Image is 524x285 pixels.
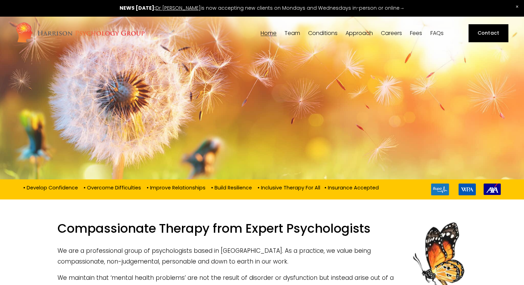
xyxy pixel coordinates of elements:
p: We are a professional group of psychologists based in [GEOGRAPHIC_DATA]. As a practice, we value ... [58,246,466,267]
a: Home [261,30,277,36]
a: folder dropdown [285,30,300,36]
a: FAQs [430,30,444,36]
a: Contact [469,24,508,42]
h1: Compassionate Therapy from Expert Psychologists [58,221,466,240]
a: Careers [381,30,402,36]
span: Team [285,30,300,36]
img: Harrison Psychology Group [16,22,145,44]
span: Conditions [308,30,338,36]
a: folder dropdown [346,30,373,36]
p: • Develop Confidence • Overcome Difficulties • Improve Relationships • Build Resilience • Inclusi... [23,184,379,191]
a: Fees [410,30,422,36]
a: Dr [PERSON_NAME] [156,5,201,11]
span: Approach [346,30,373,36]
a: folder dropdown [308,30,338,36]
